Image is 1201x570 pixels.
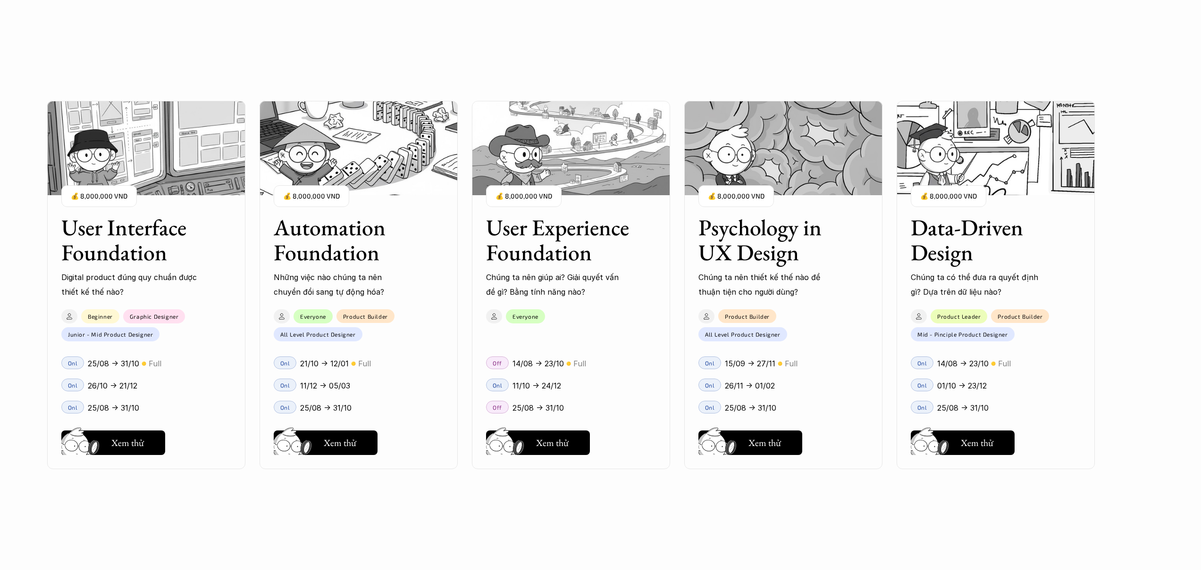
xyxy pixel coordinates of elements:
[493,360,502,366] p: Off
[351,360,356,367] p: 🟡
[274,427,378,455] a: Xem thử
[512,356,564,371] p: 14/08 -> 23/10
[343,313,388,320] p: Product Builder
[71,190,127,203] p: 💰 8,000,000 VND
[493,404,502,411] p: Off
[920,190,977,203] p: 💰 8,000,000 VND
[911,427,1015,455] a: Xem thử
[280,331,356,338] p: All Level Product Designer
[88,379,137,393] p: 26/10 -> 21/12
[937,379,987,393] p: 01/10 -> 23/12
[911,215,1057,265] h3: Data-Driven Design
[705,331,781,338] p: All Level Product Designer
[486,427,590,455] a: Xem thử
[725,356,775,371] p: 15/09 -> 27/11
[748,436,783,449] h5: Xem thử
[937,313,981,320] p: Product Leader
[68,331,153,338] p: Junior - Mid Product Designer
[61,215,208,265] h3: User Interface Foundation
[61,430,165,455] button: Xem thử
[991,360,996,367] p: 🟡
[998,356,1011,371] p: Full
[698,427,802,455] a: Xem thử
[88,401,139,415] p: 25/08 -> 31/10
[300,313,326,320] p: Everyone
[280,404,290,411] p: Onl
[705,382,715,388] p: Onl
[698,215,845,265] h3: Psychology in UX Design
[512,401,564,415] p: 25/08 -> 31/10
[961,436,996,449] h5: Xem thử
[149,356,161,371] p: Full
[300,356,349,371] p: 21/10 -> 12/01
[917,360,927,366] p: Onl
[785,356,798,371] p: Full
[88,356,139,371] p: 25/08 -> 31/10
[917,382,927,388] p: Onl
[358,356,371,371] p: Full
[88,313,113,320] p: Beginner
[324,436,359,449] h5: Xem thử
[573,356,586,371] p: Full
[283,190,340,203] p: 💰 8,000,000 VND
[142,360,146,367] p: 🟡
[536,436,571,449] h5: Xem thử
[512,379,561,393] p: 11/10 -> 24/12
[917,404,927,411] p: Onl
[111,436,146,449] h5: Xem thử
[61,427,165,455] a: Xem thử
[698,430,802,455] button: Xem thử
[937,356,989,371] p: 14/08 -> 23/10
[725,401,776,415] p: 25/08 -> 31/10
[998,313,1042,320] p: Product Builder
[274,270,411,299] p: Những việc nào chúng ta nên chuyển đổi sang tự động hóa?
[274,430,378,455] button: Xem thử
[937,401,989,415] p: 25/08 -> 31/10
[130,313,179,320] p: Graphic Designer
[300,401,352,415] p: 25/08 -> 31/10
[61,270,198,299] p: Digital product đúng quy chuẩn được thiết kế thế nào?
[917,331,1008,338] p: Mid - Pinciple Product Designer
[725,313,770,320] p: Product Builder
[911,430,1015,455] button: Xem thử
[300,379,350,393] p: 11/12 -> 05/03
[566,360,571,367] p: 🟡
[705,404,715,411] p: Onl
[911,270,1048,299] p: Chúng ta có thể đưa ra quyết định gì? Dựa trên dữ liệu nào?
[274,215,420,265] h3: Automation Foundation
[486,270,623,299] p: Chúng ta nên giúp ai? Giải quyết vấn đề gì? Bằng tính năng nào?
[280,382,290,388] p: Onl
[280,360,290,366] p: Onl
[486,215,632,265] h3: User Experience Foundation
[698,270,835,299] p: Chúng ta nên thiết kế thế nào để thuận tiện cho người dùng?
[725,379,775,393] p: 26/11 -> 01/02
[512,313,538,320] p: Everyone
[705,360,715,366] p: Onl
[778,360,782,367] p: 🟡
[486,430,590,455] button: Xem thử
[708,190,764,203] p: 💰 8,000,000 VND
[496,190,552,203] p: 💰 8,000,000 VND
[493,382,503,388] p: Onl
